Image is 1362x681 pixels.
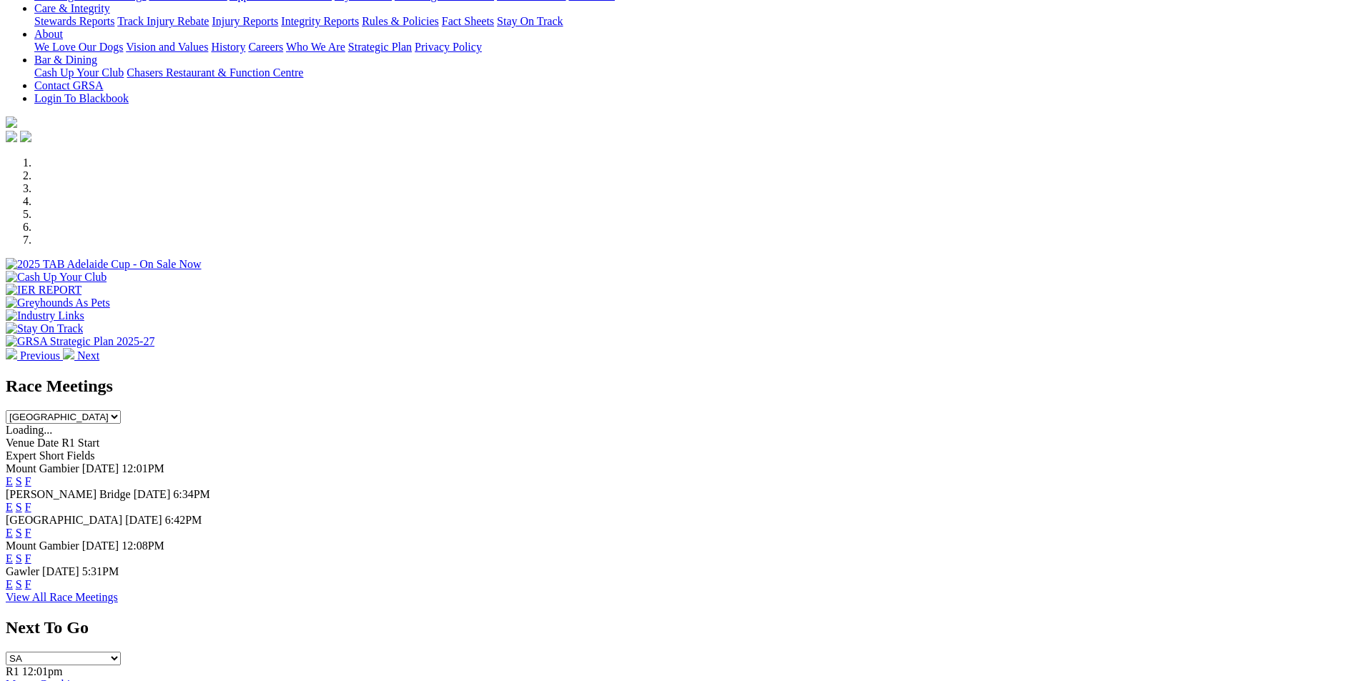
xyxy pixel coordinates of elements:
span: 5:31PM [82,565,119,577]
a: F [25,578,31,590]
div: Care & Integrity [34,15,1356,28]
span: [PERSON_NAME] Bridge [6,488,131,500]
img: Industry Links [6,309,84,322]
img: facebook.svg [6,131,17,142]
a: Track Injury Rebate [117,15,209,27]
span: 6:34PM [173,488,210,500]
a: E [6,578,13,590]
a: Cash Up Your Club [34,66,124,79]
span: [DATE] [42,565,79,577]
span: Short [39,449,64,462]
a: Stay On Track [497,15,563,27]
a: F [25,527,31,539]
a: S [16,552,22,565]
img: Cash Up Your Club [6,271,107,284]
a: Stewards Reports [34,15,114,27]
img: chevron-left-pager-white.svg [6,348,17,359]
a: Privacy Policy [415,41,482,53]
a: Injury Reports [212,15,278,27]
span: Gawler [6,565,39,577]
a: F [25,552,31,565]
div: About [34,41,1356,54]
a: Strategic Plan [348,41,412,53]
img: 2025 TAB Adelaide Cup - On Sale Now [6,258,202,271]
a: Who We Are [286,41,345,53]
a: E [6,552,13,565]
span: Mount Gambier [6,462,79,474]
img: logo-grsa-white.png [6,116,17,128]
a: About [34,28,63,40]
a: F [25,475,31,487]
span: Mount Gambier [6,540,79,552]
a: Careers [248,41,283,53]
a: Contact GRSA [34,79,103,91]
span: Date [37,437,59,449]
span: [DATE] [82,540,119,552]
img: GRSA Strategic Plan 2025-27 [6,335,154,348]
h2: Next To Go [6,618,1356,637]
h2: Race Meetings [6,377,1356,396]
span: 12:08PM [122,540,164,552]
span: [DATE] [134,488,171,500]
a: History [211,41,245,53]
span: Previous [20,349,60,362]
a: S [16,475,22,487]
span: Venue [6,437,34,449]
a: Previous [6,349,63,362]
img: twitter.svg [20,131,31,142]
span: Expert [6,449,36,462]
img: chevron-right-pager-white.svg [63,348,74,359]
img: Stay On Track [6,322,83,335]
a: Login To Blackbook [34,92,129,104]
a: S [16,527,22,539]
span: [GEOGRAPHIC_DATA] [6,514,122,526]
img: Greyhounds As Pets [6,297,110,309]
span: [DATE] [125,514,162,526]
a: E [6,501,13,513]
img: IER REPORT [6,284,82,297]
a: Bar & Dining [34,54,97,66]
span: R1 [6,665,19,677]
span: Loading... [6,424,52,436]
div: Bar & Dining [34,66,1356,79]
a: F [25,501,31,513]
a: Rules & Policies [362,15,439,27]
a: View All Race Meetings [6,591,118,603]
a: Next [63,349,99,362]
a: We Love Our Dogs [34,41,123,53]
span: R1 Start [61,437,99,449]
a: Care & Integrity [34,2,110,14]
span: Fields [66,449,94,462]
a: Integrity Reports [281,15,359,27]
a: E [6,527,13,539]
a: Chasers Restaurant & Function Centre [127,66,303,79]
span: 12:01PM [122,462,164,474]
a: Vision and Values [126,41,208,53]
a: S [16,501,22,513]
span: Next [77,349,99,362]
a: Fact Sheets [442,15,494,27]
span: 12:01pm [22,665,63,677]
a: E [6,475,13,487]
a: S [16,578,22,590]
span: [DATE] [82,462,119,474]
span: 6:42PM [165,514,202,526]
